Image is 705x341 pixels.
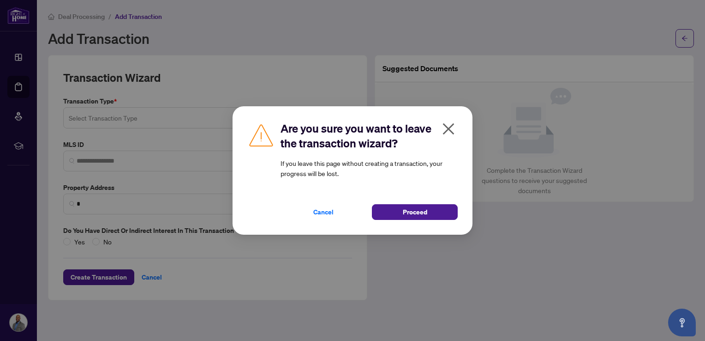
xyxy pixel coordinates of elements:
span: Proceed [403,205,427,219]
button: Proceed [372,204,458,220]
button: Cancel [281,204,366,220]
article: If you leave this page without creating a transaction, your progress will be lost. [281,158,458,178]
span: Cancel [313,205,334,219]
button: Open asap [668,309,696,336]
h2: Are you sure you want to leave the transaction wizard? [281,121,458,151]
span: close [441,122,456,136]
